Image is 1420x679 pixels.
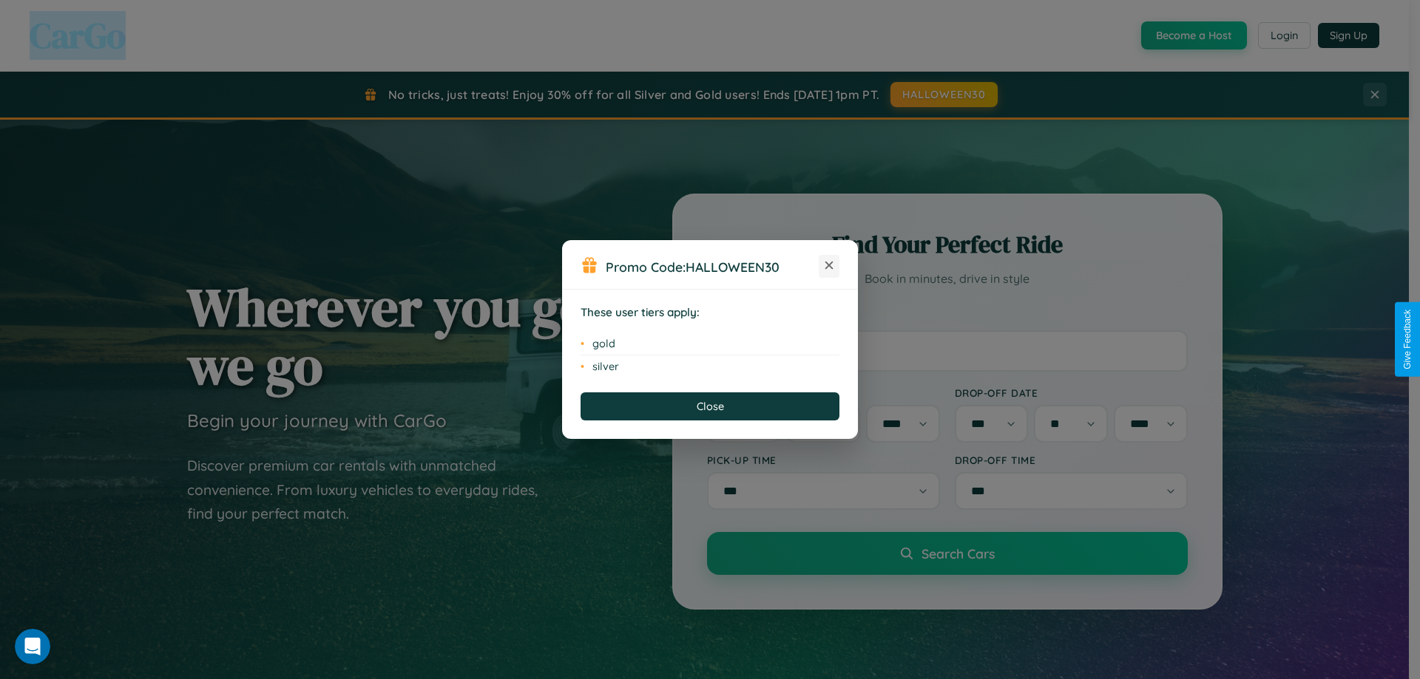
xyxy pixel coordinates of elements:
[581,332,839,355] li: gold
[686,259,780,275] b: HALLOWEEN30
[581,305,700,319] strong: These user tiers apply:
[15,629,50,664] iframe: Intercom live chat
[606,259,819,275] h3: Promo Code:
[581,355,839,378] li: silver
[581,392,839,420] button: Close
[1402,310,1413,369] div: Give Feedback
